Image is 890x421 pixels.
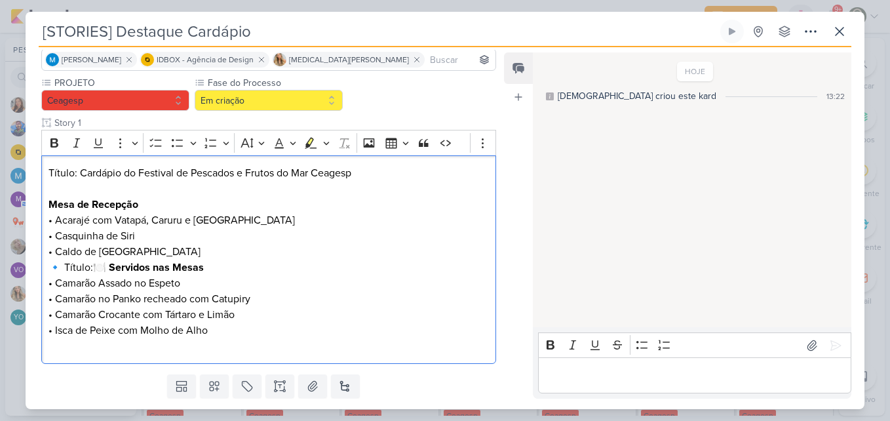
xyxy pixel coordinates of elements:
[141,53,154,66] img: IDBOX - Agência de Design
[41,155,496,365] div: Editor editing area: main
[53,76,189,90] label: PROJETO
[62,54,121,66] span: [PERSON_NAME]
[52,116,496,130] input: Texto sem título
[427,52,493,68] input: Buscar
[39,20,718,43] input: Kard Sem Título
[48,165,489,181] p: Título: Cardápio do Festival de Pescados e Frutos do Mar Ceagesp
[206,76,343,90] label: Fase do Processo
[273,53,286,66] img: Yasmin Yumi
[48,197,489,260] p: • Acarajé com Vatapá, Caruru e [GEOGRAPHIC_DATA] • Casquinha de Siri • Caldo de [GEOGRAPHIC_DATA]
[538,357,851,393] div: Editor editing area: main
[46,53,59,66] img: MARIANA MIRANDA
[93,261,204,274] strong: 🍽️ Servidos nas Mesas
[41,130,496,155] div: Editor toolbar
[289,54,409,66] span: [MEDICAL_DATA][PERSON_NAME]
[727,26,737,37] div: Ligar relógio
[558,89,716,103] div: [DEMOGRAPHIC_DATA] criou este kard
[157,54,254,66] span: IDBOX - Agência de Design
[538,332,851,358] div: Editor toolbar
[48,260,489,338] p: 🔹 Título: • Camarão Assado no Espeto • Camarão no Panko recheado com Catupiry • Camarão Crocante ...
[48,198,138,211] strong: Mesa de Recepção
[195,90,343,111] button: Em criação
[41,90,189,111] button: Ceagesp
[826,90,845,102] div: 13:22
